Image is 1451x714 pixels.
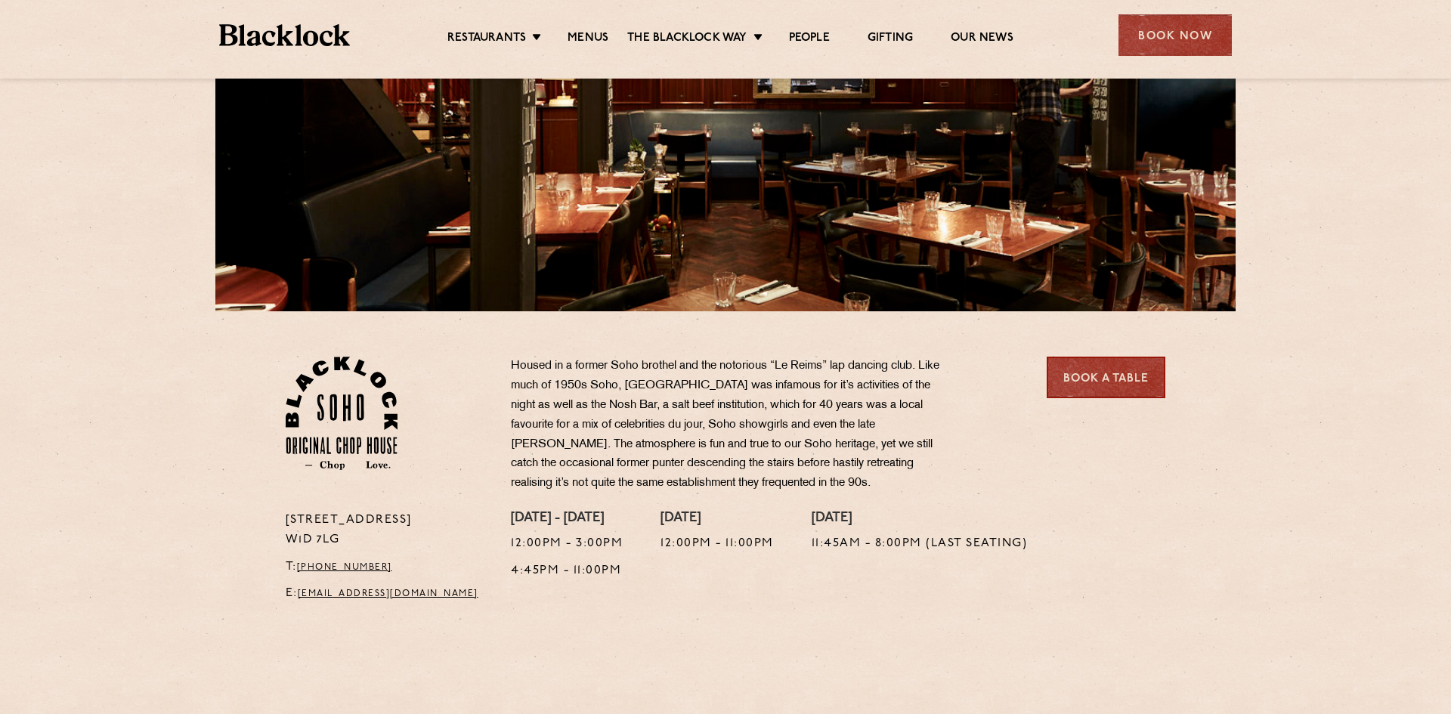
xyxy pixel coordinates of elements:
p: E: [286,584,489,604]
a: Our News [951,31,1013,48]
p: [STREET_ADDRESS] W1D 7LG [286,511,489,550]
div: Book Now [1118,14,1232,56]
p: T: [286,558,489,577]
img: Soho-stamp-default.svg [286,357,398,470]
a: The Blacklock Way [627,31,747,48]
a: Gifting [868,31,913,48]
a: Restaurants [447,31,526,48]
h4: [DATE] [661,511,774,527]
a: Menus [568,31,608,48]
a: People [789,31,830,48]
a: Book a Table [1047,357,1165,398]
h4: [DATE] [812,511,1028,527]
p: 12:00pm - 3:00pm [511,534,623,554]
h4: [DATE] - [DATE] [511,511,623,527]
p: 12:00pm - 11:00pm [661,534,774,554]
a: [EMAIL_ADDRESS][DOMAIN_NAME] [298,589,478,598]
p: Housed in a former Soho brothel and the notorious “Le Reims” lap dancing club. Like much of 1950s... [511,357,957,493]
p: 4:45pm - 11:00pm [511,561,623,581]
a: [PHONE_NUMBER] [297,563,392,572]
img: BL_Textured_Logo-footer-cropped.svg [219,24,350,46]
p: 11:45am - 8:00pm (Last seating) [812,534,1028,554]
